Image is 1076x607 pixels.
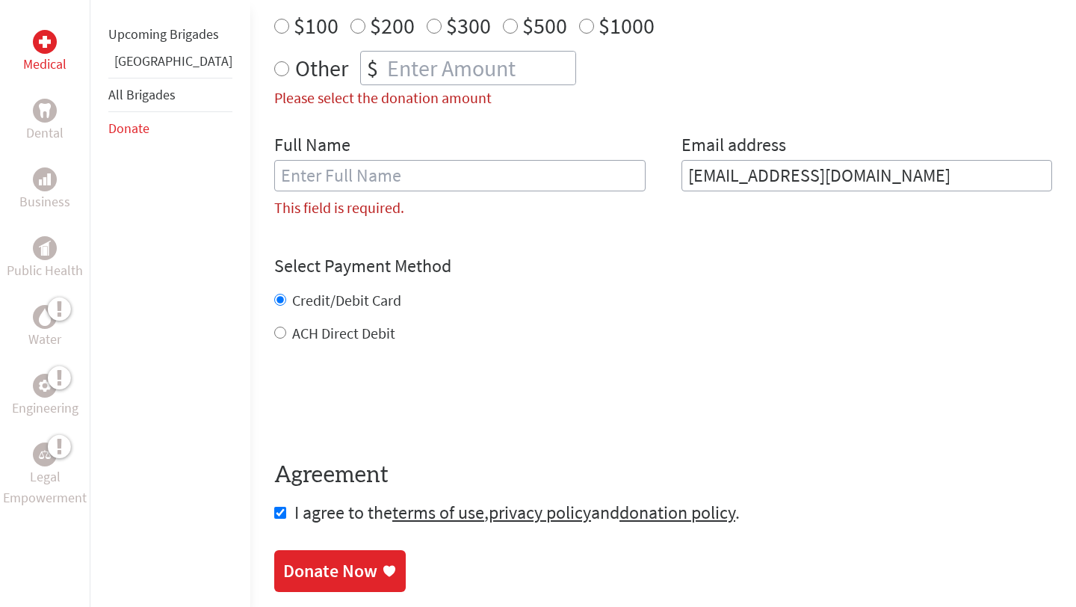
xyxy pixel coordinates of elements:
a: Donate [108,120,149,137]
div: Legal Empowerment [33,443,57,466]
img: Public Health [39,241,51,256]
a: MedicalMedical [23,30,67,75]
div: Dental [33,99,57,123]
a: [GEOGRAPHIC_DATA] [114,52,232,70]
a: donation policy [619,501,735,524]
p: Dental [26,123,64,144]
a: Donate Now [274,550,406,592]
img: Water [39,308,51,325]
label: $300 [446,11,491,40]
img: Medical [39,36,51,48]
label: $1000 [599,11,655,40]
img: Legal Empowerment [39,450,51,459]
a: Public HealthPublic Health [7,236,83,281]
p: Business [19,191,70,212]
label: Email address [681,133,786,160]
p: Water [28,329,61,350]
div: Water [33,305,57,329]
a: terms of use [392,501,484,524]
label: This field is required. [274,197,404,218]
h4: Select Payment Method [274,254,1052,278]
label: Other [295,51,348,85]
label: $100 [294,11,338,40]
div: Medical [33,30,57,54]
iframe: reCAPTCHA [274,374,501,432]
h4: Agreement [274,462,1052,489]
label: $500 [522,11,567,40]
input: Your Email [681,160,1053,191]
label: Full Name [274,133,350,160]
a: privacy policy [489,501,591,524]
img: Dental [39,103,51,117]
input: Enter Amount [384,52,575,84]
a: BusinessBusiness [19,167,70,212]
label: $200 [370,11,415,40]
label: Credit/Debit Card [292,291,401,309]
a: DentalDental [26,99,64,144]
li: All Brigades [108,78,232,112]
div: Donate Now [283,559,377,583]
a: Legal EmpowermentLegal Empowerment [3,443,87,508]
span: I agree to the , and . [294,501,740,524]
li: Ghana [108,51,232,78]
a: Upcoming Brigades [108,25,219,43]
div: Engineering [33,374,57,398]
div: Public Health [33,236,57,260]
div: $ [361,52,384,84]
div: Business [33,167,57,191]
a: EngineeringEngineering [12,374,78,419]
img: Engineering [39,380,51,392]
p: Engineering [12,398,78,419]
p: Legal Empowerment [3,466,87,508]
label: ACH Direct Debit [292,324,395,342]
img: Business [39,173,51,185]
label: Please select the donation amount [274,88,492,107]
a: WaterWater [28,305,61,350]
input: Enter Full Name [274,160,646,191]
li: Donate [108,112,232,145]
a: All Brigades [108,86,176,103]
p: Public Health [7,260,83,281]
p: Medical [23,54,67,75]
li: Upcoming Brigades [108,18,232,51]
